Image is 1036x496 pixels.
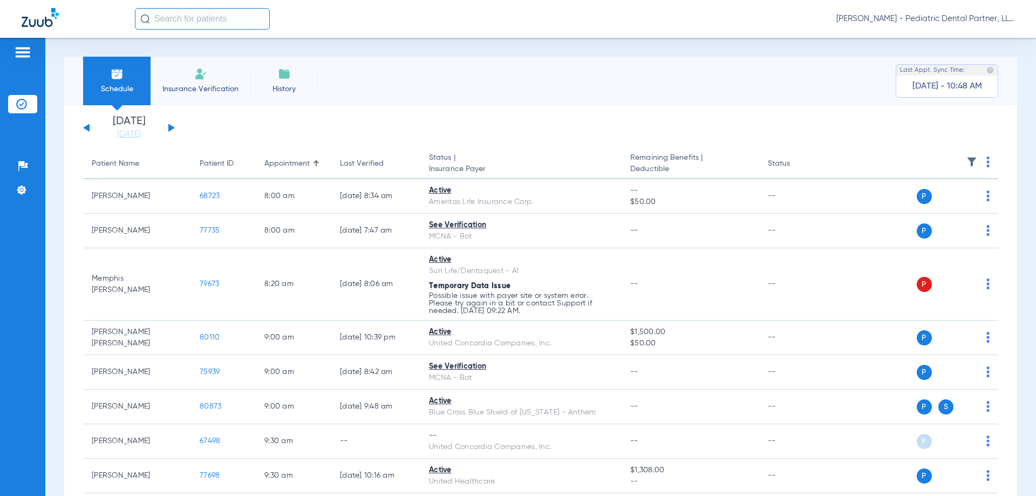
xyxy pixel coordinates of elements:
[331,459,420,493] td: [DATE] 10:16 AM
[759,390,832,424] td: --
[630,465,750,476] span: $1,308.00
[917,330,932,345] span: P
[331,214,420,248] td: [DATE] 7:47 AM
[986,191,990,201] img: group-dot-blue.svg
[759,149,832,179] th: Status
[429,327,613,338] div: Active
[420,149,622,179] th: Status |
[331,321,420,355] td: [DATE] 10:39 PM
[630,368,638,376] span: --
[200,158,247,169] div: Patient ID
[429,254,613,266] div: Active
[83,214,191,248] td: [PERSON_NAME]
[200,158,234,169] div: Patient ID
[836,13,1014,24] span: [PERSON_NAME] - Pediatric Dental Partner, LLP
[331,390,420,424] td: [DATE] 9:48 AM
[256,424,331,459] td: 9:30 AM
[331,248,420,321] td: [DATE] 8:06 AM
[200,437,220,445] span: 67498
[630,164,750,175] span: Deductible
[91,84,142,94] span: Schedule
[986,66,994,74] img: last sync help info
[986,401,990,412] img: group-dot-blue.svg
[14,46,31,59] img: hamburger-icon
[97,129,161,140] a: [DATE]
[759,248,832,321] td: --
[83,321,191,355] td: [PERSON_NAME] [PERSON_NAME]
[331,179,420,214] td: [DATE] 8:34 AM
[429,441,613,453] div: United Concordia Companies, Inc.
[83,248,191,321] td: Memphis [PERSON_NAME]
[340,158,384,169] div: Last Verified
[429,372,613,384] div: MCNA - Bot
[917,365,932,380] span: P
[900,65,965,76] span: Last Appt. Sync Time:
[759,424,832,459] td: --
[630,327,750,338] span: $1,500.00
[630,196,750,208] span: $50.00
[630,476,750,487] span: --
[986,157,990,167] img: group-dot-blue.svg
[759,179,832,214] td: --
[429,164,613,175] span: Insurance Payer
[200,403,221,410] span: 80873
[22,8,59,27] img: Zuub Logo
[429,282,510,290] span: Temporary Data Issue
[917,223,932,239] span: P
[986,366,990,377] img: group-dot-blue.svg
[917,277,932,292] span: P
[429,220,613,231] div: See Verification
[917,468,932,484] span: P
[340,158,412,169] div: Last Verified
[630,185,750,196] span: --
[429,338,613,349] div: United Concordia Companies, Inc.
[630,403,638,410] span: --
[194,67,207,80] img: Manual Insurance Verification
[258,84,310,94] span: History
[917,399,932,415] span: P
[429,196,613,208] div: Ameritas Life Insurance Corp.
[264,158,323,169] div: Appointment
[986,278,990,289] img: group-dot-blue.svg
[92,158,139,169] div: Patient Name
[986,436,990,446] img: group-dot-blue.svg
[759,321,832,355] td: --
[966,157,977,167] img: filter.svg
[938,399,953,415] span: S
[917,434,932,449] span: P
[83,179,191,214] td: [PERSON_NAME]
[92,158,182,169] div: Patient Name
[200,280,219,288] span: 79673
[256,214,331,248] td: 8:00 AM
[429,407,613,418] div: Blue Cross Blue Shield of [US_STATE] - Anthem
[429,361,613,372] div: See Verification
[982,444,1036,496] iframe: Chat Widget
[331,424,420,459] td: --
[256,459,331,493] td: 9:30 AM
[83,390,191,424] td: [PERSON_NAME]
[83,424,191,459] td: [PERSON_NAME]
[135,8,270,30] input: Search for patients
[630,280,638,288] span: --
[429,465,613,476] div: Active
[264,158,310,169] div: Appointment
[429,266,613,277] div: Sun Life/Dentaquest - AI
[83,459,191,493] td: [PERSON_NAME]
[97,116,161,140] li: [DATE]
[429,185,613,196] div: Active
[759,459,832,493] td: --
[111,67,124,80] img: Schedule
[630,227,638,234] span: --
[200,334,220,341] span: 80110
[200,192,220,200] span: 68723
[256,179,331,214] td: 8:00 AM
[429,430,613,441] div: --
[278,67,291,80] img: History
[331,355,420,390] td: [DATE] 8:42 AM
[917,189,932,204] span: P
[159,84,242,94] span: Insurance Verification
[622,149,759,179] th: Remaining Benefits |
[140,14,150,24] img: Search Icon
[759,214,832,248] td: --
